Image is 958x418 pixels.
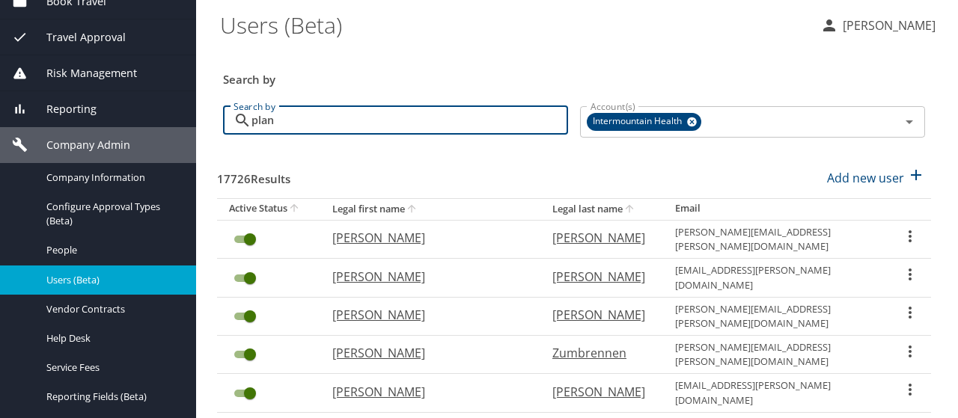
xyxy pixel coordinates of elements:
p: [PERSON_NAME] [838,16,936,34]
h3: 17726 Results [217,162,290,188]
button: Open [899,111,920,132]
h3: Search by [223,62,925,88]
p: [PERSON_NAME] [332,268,522,286]
span: Company Admin [28,137,130,153]
th: Legal first name [320,198,540,220]
td: [EMAIL_ADDRESS][PERSON_NAME][DOMAIN_NAME] [663,374,889,412]
h1: Users (Beta) [220,1,808,48]
p: [PERSON_NAME] [552,306,645,324]
span: Users (Beta) [46,273,178,287]
td: [PERSON_NAME][EMAIL_ADDRESS][PERSON_NAME][DOMAIN_NAME] [663,297,889,335]
p: [PERSON_NAME] [332,383,522,401]
p: [PERSON_NAME] [552,229,645,247]
span: Travel Approval [28,29,126,46]
span: Reporting [28,101,97,117]
button: sort [623,203,638,217]
p: [PERSON_NAME] [332,344,522,362]
span: Service Fees [46,360,178,375]
span: People [46,243,178,257]
p: [PERSON_NAME] [332,306,522,324]
td: [EMAIL_ADDRESS][PERSON_NAME][DOMAIN_NAME] [663,259,889,297]
p: [PERSON_NAME] [552,383,645,401]
th: Email [663,198,889,220]
td: [PERSON_NAME][EMAIL_ADDRESS][PERSON_NAME][DOMAIN_NAME] [663,220,889,258]
div: Intermountain Health [587,113,701,131]
button: Add new user [821,162,931,194]
span: Risk Management [28,65,137,82]
th: Active Status [217,198,320,220]
button: sort [287,202,302,216]
span: Company Information [46,170,178,185]
span: Help Desk [46,331,178,345]
input: Search by name or email [251,106,568,135]
button: [PERSON_NAME] [814,12,942,39]
span: Intermountain Health [587,114,691,129]
p: [PERSON_NAME] [332,229,522,247]
td: [PERSON_NAME][EMAIL_ADDRESS][PERSON_NAME][DOMAIN_NAME] [663,336,889,374]
span: Vendor Contracts [46,302,178,316]
span: Configure Approval Types (Beta) [46,200,178,228]
p: Add new user [827,169,904,187]
span: Reporting Fields (Beta) [46,390,178,404]
th: Legal last name [540,198,663,220]
button: sort [405,203,420,217]
p: Zumbrennen [552,344,645,362]
p: [PERSON_NAME] [552,268,645,286]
